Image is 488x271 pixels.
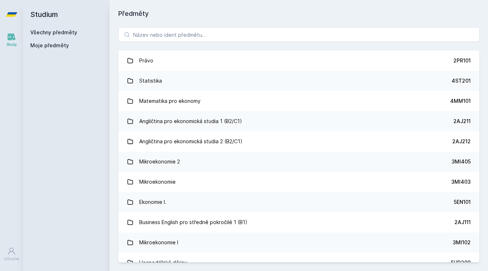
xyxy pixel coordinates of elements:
[139,175,176,189] div: Mikroekonomie
[30,29,77,35] a: Všechny předměty
[139,53,153,68] div: Právo
[118,71,479,91] a: Statistika 4ST201
[118,131,479,152] a: Angličtina pro ekonomická studia 2 (B2/C1) 2AJ212
[30,42,69,49] span: Moje předměty
[1,29,22,51] a: Study
[118,212,479,232] a: Business English pro středně pokročilé 1 (B1) 2AJ111
[118,152,479,172] a: Mikroekonomie 2 3MI405
[453,57,471,64] div: 2PR101
[118,9,479,19] h1: Předměty
[450,97,471,105] div: 4MM101
[454,219,471,226] div: 2AJ111
[118,91,479,111] a: Matematika pro ekonomy 4MM101
[451,178,471,185] div: 3MI403
[139,255,187,270] div: Hospodářské dějiny
[118,51,479,71] a: Právo 2PR101
[118,27,479,42] input: Název nebo ident předmětu…
[118,172,479,192] a: Mikroekonomie 3MI403
[139,195,166,209] div: Ekonomie I.
[452,158,471,165] div: 3MI405
[4,256,19,262] div: Uživatel
[139,235,178,250] div: Mikroekonomie I
[118,192,479,212] a: Ekonomie I. 5EN101
[139,154,180,169] div: Mikroekonomie 2
[139,215,247,230] div: Business English pro středně pokročilé 1 (B1)
[118,111,479,131] a: Angličtina pro ekonomická studia 1 (B2/C1) 2AJ211
[451,259,471,266] div: 5HD200
[1,243,22,265] a: Uživatel
[453,239,471,246] div: 3MI102
[453,118,471,125] div: 2AJ211
[6,42,17,47] div: Study
[452,138,471,145] div: 2AJ212
[118,232,479,253] a: Mikroekonomie I 3MI102
[139,74,162,88] div: Statistika
[139,94,201,108] div: Matematika pro ekonomy
[139,134,242,149] div: Angličtina pro ekonomická studia 2 (B2/C1)
[139,114,242,128] div: Angličtina pro ekonomická studia 1 (B2/C1)
[454,198,471,206] div: 5EN101
[452,77,471,84] div: 4ST201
